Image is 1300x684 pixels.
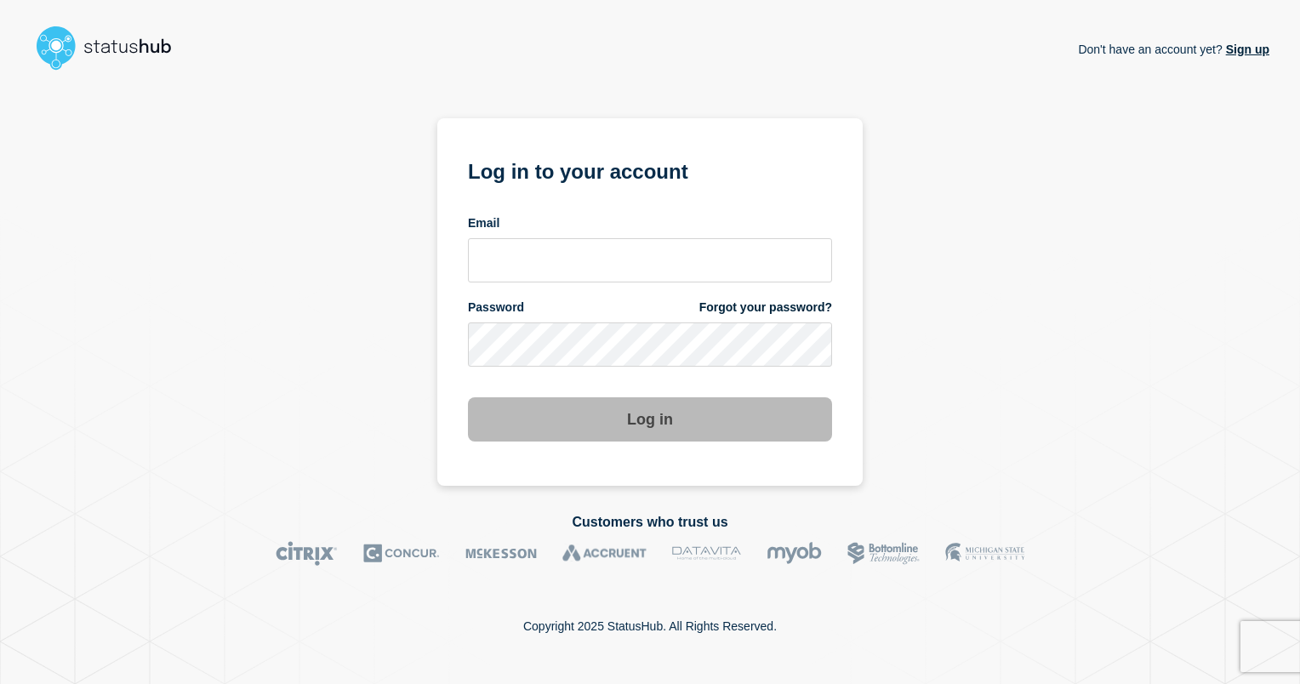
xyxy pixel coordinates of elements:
[1223,43,1269,56] a: Sign up
[468,397,832,442] button: Log in
[465,541,537,566] img: McKesson logo
[767,541,822,566] img: myob logo
[945,541,1024,566] img: MSU logo
[468,215,499,231] span: Email
[847,541,920,566] img: Bottomline logo
[363,541,440,566] img: Concur logo
[699,299,832,316] a: Forgot your password?
[276,541,338,566] img: Citrix logo
[468,238,832,282] input: email input
[31,515,1269,530] h2: Customers who trust us
[468,299,524,316] span: Password
[523,619,777,633] p: Copyright 2025 StatusHub. All Rights Reserved.
[672,541,741,566] img: DataVita logo
[468,154,832,185] h1: Log in to your account
[468,322,832,367] input: password input
[562,541,647,566] img: Accruent logo
[1078,29,1269,70] p: Don't have an account yet?
[31,20,192,75] img: StatusHub logo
